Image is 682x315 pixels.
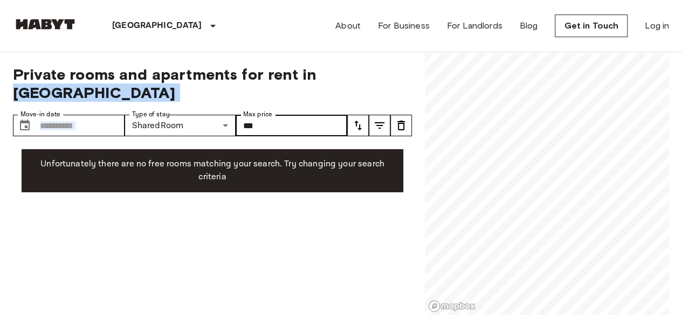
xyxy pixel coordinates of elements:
[428,300,476,312] a: Mapbox logo
[447,19,502,32] a: For Landlords
[520,19,538,32] a: Blog
[347,115,369,136] button: tune
[132,110,170,119] label: Type of stay
[30,158,395,184] p: Unfortunately there are no free rooms matching your search. Try changing your search criteria
[14,115,36,136] button: Choose date
[555,15,628,37] a: Get in Touch
[20,110,60,119] label: Move-in date
[243,110,272,119] label: Max price
[390,115,412,136] button: tune
[112,19,202,32] p: [GEOGRAPHIC_DATA]
[13,65,412,102] span: Private rooms and apartments for rent in [GEOGRAPHIC_DATA]
[125,115,236,136] div: SharedRoom
[335,19,361,32] a: About
[369,115,390,136] button: tune
[378,19,430,32] a: For Business
[13,19,78,30] img: Habyt
[645,19,669,32] a: Log in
